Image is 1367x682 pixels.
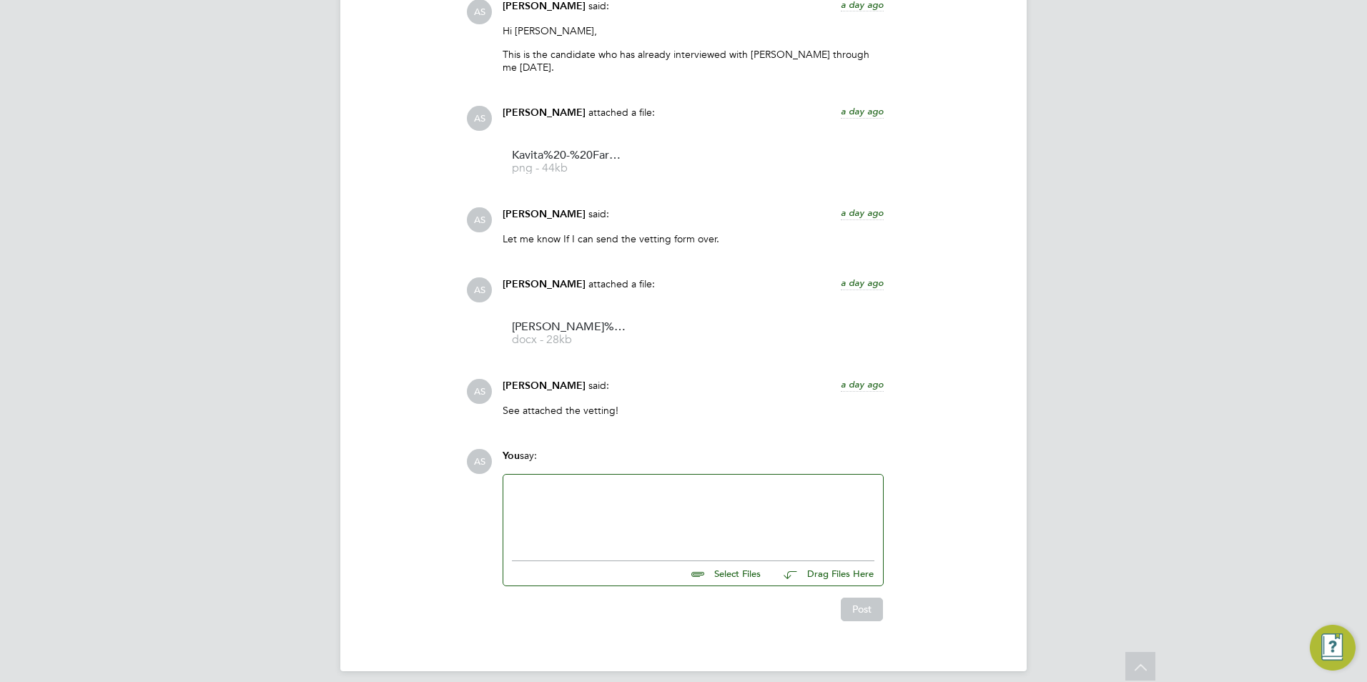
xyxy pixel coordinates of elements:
[503,208,586,220] span: [PERSON_NAME]
[503,48,884,74] p: This is the candidate who has already interviewed with [PERSON_NAME] through me [DATE].
[503,449,884,474] div: say:
[512,322,626,345] a: [PERSON_NAME]%20Zafar%20NCC%20vetting%20form docx - 28kb
[772,559,874,589] button: Drag Files Here
[841,207,884,219] span: a day ago
[467,449,492,474] span: AS
[512,322,626,332] span: [PERSON_NAME]%20Zafar%20NCC%20vetting%20form
[512,150,626,161] span: Kavita%20-%20Farheen
[503,232,884,245] p: Let me know If I can send the vetting form over.
[503,278,586,290] span: [PERSON_NAME]
[841,378,884,390] span: a day ago
[503,24,884,37] p: Hi [PERSON_NAME],
[588,106,655,119] span: attached a file:
[841,598,883,621] button: Post
[512,163,626,174] span: png - 44kb
[841,277,884,289] span: a day ago
[841,105,884,117] span: a day ago
[512,335,626,345] span: docx - 28kb
[467,277,492,302] span: AS
[467,106,492,131] span: AS
[467,379,492,404] span: AS
[588,207,609,220] span: said:
[503,404,884,417] p: See attached the vetting!
[503,380,586,392] span: [PERSON_NAME]
[467,207,492,232] span: AS
[588,277,655,290] span: attached a file:
[1310,625,1356,671] button: Engage Resource Center
[503,450,520,462] span: You
[588,379,609,392] span: said:
[503,107,586,119] span: [PERSON_NAME]
[512,150,626,174] a: Kavita%20-%20Farheen png - 44kb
